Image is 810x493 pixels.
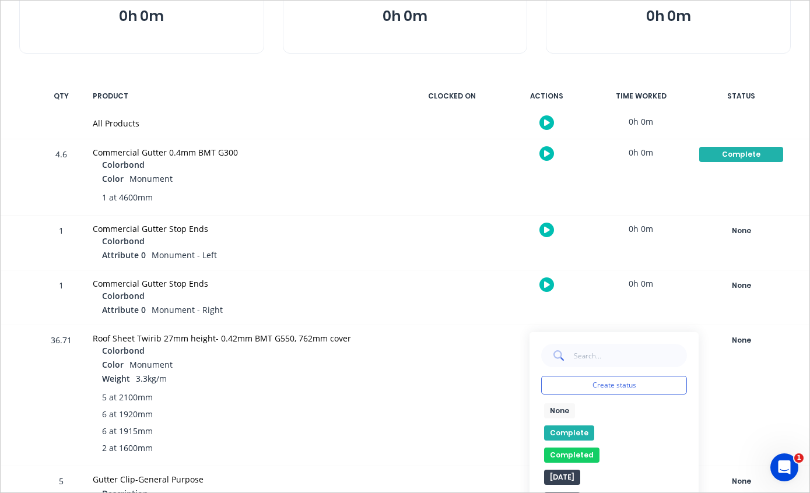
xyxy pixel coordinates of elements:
span: 6 at 1920mm [102,408,153,420]
button: Complete [544,425,594,441]
button: 0h 0m [558,5,779,27]
div: 0h 0m [597,139,685,165]
div: CLOCKED ON [408,84,496,108]
span: Attribute 0 [102,304,146,316]
div: Commercial Gutter 0.4mm BMT G300 [93,146,394,159]
button: [DATE] [544,470,580,485]
div: None [699,223,783,238]
div: ACTIONS [503,84,590,108]
button: Complete [699,146,784,163]
span: Monument [129,173,173,184]
button: 0h 0m [31,5,252,27]
div: 0h 0m [597,325,685,351]
div: 0h 0m [597,216,685,242]
span: Color [102,172,124,185]
div: Roof Sheet Twirib 27mm height- 0.42mm BMT G550, 762mm cover [93,332,394,344]
div: None [699,333,783,348]
div: PRODUCT [86,84,401,108]
button: None [699,473,784,490]
div: 1 [44,272,79,325]
input: Search... [573,344,687,367]
button: Create status [541,376,687,395]
span: 2 at 1600mm [102,442,153,454]
div: TIME WORKED [597,84,685,108]
span: 3.3kg/m [136,373,167,384]
div: Complete [699,147,783,162]
div: 0h 0m [597,108,685,135]
span: 6 at 1915mm [102,425,153,437]
button: 0h 0m [295,5,516,27]
span: Monument [129,359,173,370]
div: 4.6 [44,141,79,215]
div: 36.71 [44,327,79,466]
span: Colorbond [102,159,145,171]
div: 1 [44,217,79,270]
div: Commercial Gutter Stop Ends [93,223,394,235]
div: None [699,278,783,293]
div: STATUS [692,84,791,108]
span: Attribute 0 [102,249,146,261]
div: All Products [93,117,394,129]
iframe: Intercom live chat [770,453,798,481]
button: Completed [544,448,599,463]
button: None [699,277,784,294]
span: 5 at 2100mm [102,391,153,403]
button: None [699,223,784,239]
span: 1 [794,453,804,463]
span: Monument - Right [152,304,223,315]
span: 1 at 4600mm [102,191,153,203]
span: Colorbond [102,235,145,247]
span: Colorbond [102,290,145,302]
button: None [544,403,575,418]
div: None [699,474,783,489]
div: 0h 0m [597,270,685,297]
span: Weight [102,372,130,385]
span: Monument - Left [152,249,217,260]
div: Commercial Gutter Stop Ends [93,277,394,290]
span: Colorbond [102,344,145,357]
button: None [699,332,784,348]
div: Gutter Clip-General Purpose [93,473,394,485]
span: Color [102,358,124,371]
div: QTY [44,84,79,108]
